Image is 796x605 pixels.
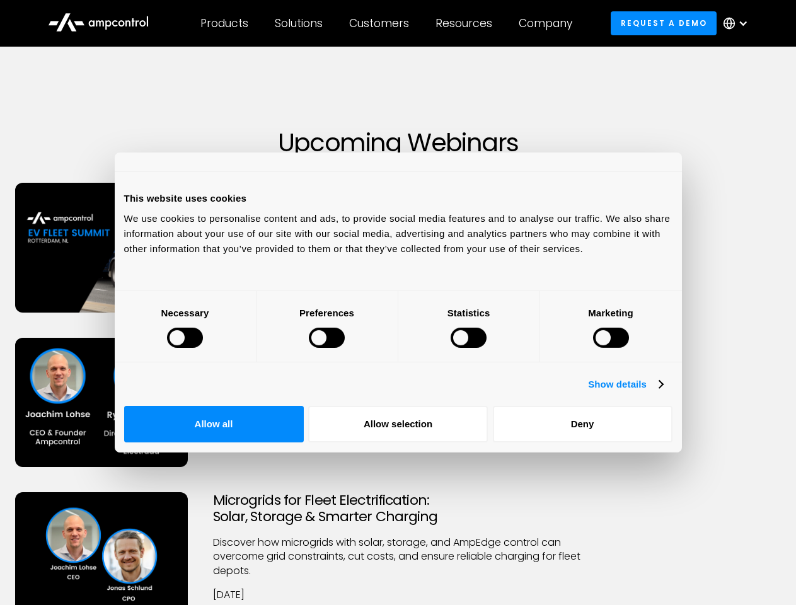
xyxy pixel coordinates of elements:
div: We use cookies to personalise content and ads, to provide social media features and to analyse ou... [124,210,672,256]
strong: Necessary [161,307,209,318]
div: Resources [435,16,492,30]
button: Allow selection [308,406,488,442]
a: Show details [588,377,662,392]
button: Deny [493,406,672,442]
div: Solutions [275,16,323,30]
h1: Upcoming Webinars [15,127,782,158]
div: Products [200,16,248,30]
a: Request a demo [611,11,717,35]
p: Discover how microgrids with solar, storage, and AmpEdge control can overcome grid constraints, c... [213,536,584,578]
div: Company [519,16,572,30]
h3: Microgrids for Fleet Electrification: Solar, Storage & Smarter Charging [213,492,584,526]
strong: Marketing [588,307,633,318]
strong: Preferences [299,307,354,318]
div: Customers [349,16,409,30]
p: [DATE] [213,588,584,602]
strong: Statistics [447,307,490,318]
div: This website uses cookies [124,191,672,206]
button: Allow all [124,406,304,442]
